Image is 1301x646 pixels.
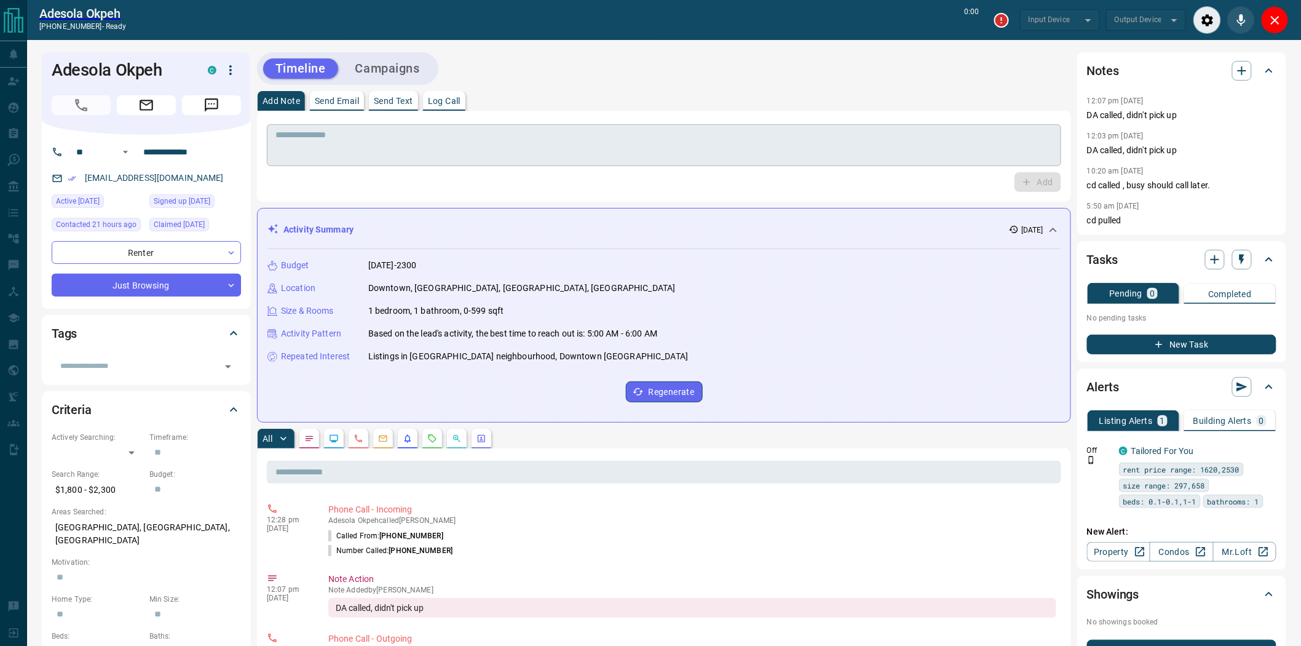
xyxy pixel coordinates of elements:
p: Activity Summary [283,223,354,236]
p: DA called, didn't pick up [1087,144,1276,157]
a: Property [1087,542,1150,562]
p: Based on the lead's activity, the best time to reach out is: 5:00 AM - 6:00 AM [368,327,657,340]
h2: Showings [1087,584,1139,604]
p: Building Alerts [1193,417,1252,425]
p: Size & Rooms [281,305,334,317]
p: Location [281,282,315,295]
svg: Agent Actions [477,434,486,444]
p: Timeframe: [149,432,241,443]
p: Home Type: [52,594,143,605]
h2: Criteria [52,400,92,420]
span: Email [117,95,176,115]
p: 12:03 pm [DATE] [1087,132,1144,140]
p: DA called, didn't pick up [1087,109,1276,122]
svg: Calls [354,434,363,444]
p: Add Note [263,97,300,105]
p: Completed [1208,290,1252,298]
p: New Alert: [1087,525,1276,538]
svg: Opportunities [452,434,462,444]
p: 0 [1259,417,1264,425]
p: [DATE] [1021,225,1043,236]
h1: Adesola Okpeh [52,60,189,80]
p: Phone Call - Outgoing [328,632,1056,645]
svg: Listing Alerts [403,434,413,444]
p: 12:07 pm [DATE] [1087,97,1144,105]
p: Baths: [149,631,241,642]
p: Send Email [315,97,359,105]
h2: Notes [1087,61,1119,81]
p: Listings in [GEOGRAPHIC_DATA] neighbourhood, Downtown [GEOGRAPHIC_DATA] [368,350,688,363]
p: 5:50 am [DATE] [1087,202,1139,210]
p: 12:07 pm [267,585,310,594]
p: Areas Searched: [52,506,241,517]
div: Criteria [52,395,241,425]
a: Adesola Okpeh [39,6,126,21]
div: Activity Summary[DATE] [267,218,1061,241]
svg: Email Verified [68,174,76,183]
p: Adesola Okpeh called [PERSON_NAME] [328,516,1056,525]
p: 1 bedroom, 1 bathroom, 0-599 sqft [368,305,504,317]
p: Send Text [374,97,413,105]
p: Search Range: [52,469,143,480]
span: Signed up [DATE] [154,195,210,207]
button: New Task [1087,335,1276,354]
div: Audio Settings [1193,6,1221,34]
span: Contacted 21 hours ago [56,218,136,231]
div: Tue Aug 12 2025 [149,218,241,235]
p: No pending tasks [1087,309,1276,327]
p: Number Called: [328,545,453,556]
button: Campaigns [343,58,432,79]
p: Budget: [149,469,241,480]
p: Min Size: [149,594,241,605]
a: Tailored For You [1131,446,1194,456]
div: condos.ca [208,66,216,74]
p: Activity Pattern [281,327,341,340]
p: Actively Searching: [52,432,143,443]
p: Beds: [52,631,143,642]
button: Timeline [263,58,338,79]
svg: Requests [427,434,437,444]
p: [PHONE_NUMBER] - [39,21,126,32]
p: 0:00 [965,6,979,34]
a: Condos [1150,542,1213,562]
p: 10:20 am [DATE] [1087,167,1144,175]
p: Budget [281,259,309,272]
p: [DATE]-2300 [368,259,416,272]
svg: Push Notification Only [1087,456,1096,465]
div: DA called, didn't pick up [328,598,1056,618]
h2: Tasks [1087,250,1118,269]
svg: Lead Browsing Activity [329,434,339,444]
div: Tue Aug 12 2025 [149,194,241,212]
h2: Alerts [1087,377,1119,397]
a: Mr.Loft [1213,542,1276,562]
div: Just Browsing [52,274,241,297]
span: size range: 297,658 [1123,479,1205,492]
a: [EMAIL_ADDRESS][DOMAIN_NAME] [85,173,224,183]
p: [DATE] [267,524,310,533]
p: [GEOGRAPHIC_DATA], [GEOGRAPHIC_DATA], [GEOGRAPHIC_DATA] [52,517,241,551]
p: $1,800 - $2,300 [52,480,143,500]
span: Active [DATE] [56,195,100,207]
span: Message [182,95,241,115]
div: Tasks [1087,245,1276,274]
p: Off [1087,445,1112,456]
p: Listing Alerts [1099,417,1153,425]
h2: Tags [52,324,77,343]
span: [PHONE_NUMBER] [379,532,443,540]
span: Call [52,95,111,115]
p: Called From: [328,530,443,541]
p: [DATE] [267,594,310,602]
div: Tags [52,319,241,348]
p: 12:28 pm [267,516,310,524]
p: Phone Call - Incoming [328,503,1056,516]
p: Repeated Interest [281,350,350,363]
button: Open [219,358,237,375]
p: Note Added by [PERSON_NAME] [328,586,1056,594]
p: 0 [1150,289,1155,298]
div: Mute [1227,6,1255,34]
p: Motivation: [52,557,241,568]
p: Pending [1109,289,1142,298]
span: rent price range: 1620,2530 [1123,463,1240,476]
span: [PHONE_NUMBER] [389,546,453,555]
